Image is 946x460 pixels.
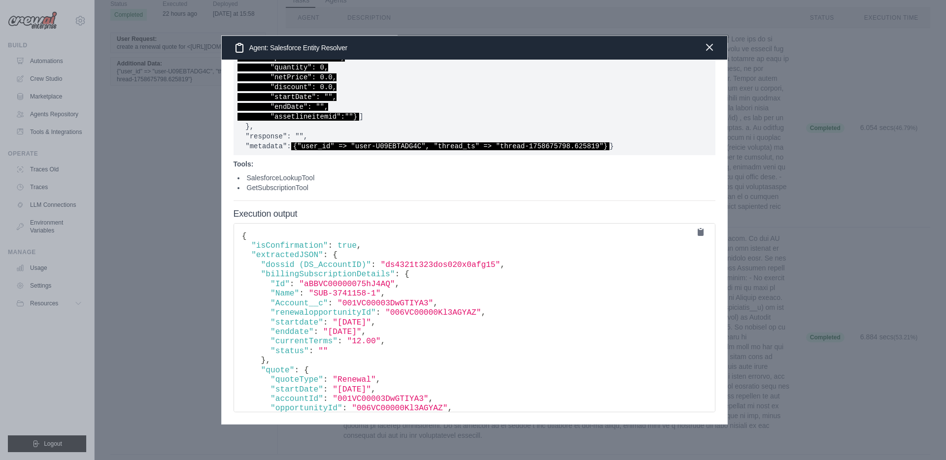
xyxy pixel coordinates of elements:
span: , [380,289,385,298]
span: , [371,318,376,327]
span: : [299,289,304,298]
span: : [323,375,328,384]
span: : [376,308,381,317]
span: : [313,328,318,336]
span: , [357,241,362,250]
span: "ds4321t323dos020x0afg15" [380,261,500,269]
span: { [242,232,247,241]
span: "[DATE]" [333,385,371,394]
span: : [309,347,314,356]
span: {"user_id" => "user-U09EBTADG4C", "thread_ts" => "thread-1758675798.625819"} [291,142,610,150]
h3: Agent: Salesforce Entity Resolver [234,42,347,54]
span: , [429,394,434,403]
li: GetSubscriptionTool [237,183,715,193]
span: "Account__c" [270,299,328,308]
span: } [261,356,266,365]
span: "006VC00000Kl3AGYAZ" [352,404,447,413]
span: "status" [270,347,309,356]
span: : [323,385,328,394]
span: "startdate" [270,318,323,327]
span: {"productCode": "", "productId": "", "productName": "", "quantity": 0, "netPrice": 0.0, "discount... [237,34,388,121]
span: "renewalopportunityId" [270,308,376,317]
span: "[DATE]" [333,318,371,327]
span: "extractedJSON" [251,251,323,260]
span: "12.00" [347,337,380,346]
span: { [304,366,309,375]
span: "[DATE]" [323,328,362,336]
span: "enddate" [270,328,313,336]
span: "Id" [270,280,290,289]
span: "opportunityId" [270,404,342,413]
li: SalesforceLookupTool [237,173,715,183]
h4: Execution output [234,209,715,220]
span: , [371,385,376,394]
span: : [328,241,333,250]
span: "" [318,347,328,356]
span: "Renewal" [333,375,375,384]
span: , [433,299,438,308]
span: "quoteType" [270,375,323,384]
span: : [295,366,300,375]
span: : [371,261,376,269]
strong: Tools: [234,160,254,168]
span: "dossid (DS_AccountID)" [261,261,371,269]
span: : [290,280,295,289]
span: "001VC00003DwGTIYA3" [333,394,428,403]
span: true [338,241,357,250]
span: : [395,270,400,279]
span: , [395,280,400,289]
span: "startDate" [270,385,323,394]
span: , [362,328,367,336]
span: : [338,337,342,346]
span: , [266,356,270,365]
span: : [342,404,347,413]
span: : [323,394,328,403]
span: , [376,375,381,384]
span: : [328,299,333,308]
span: "accountId" [270,394,323,403]
span: "quote" [261,366,295,375]
span: "aBBVC00000075hJ4AQ" [299,280,395,289]
span: : [323,251,328,260]
span: , [500,261,505,269]
span: { [333,251,338,260]
span: , [447,404,452,413]
span: "billingSubscriptionDetails" [261,270,395,279]
span: { [405,270,409,279]
span: "isConfirmation" [251,241,328,250]
span: "001VC00003DwGTIYA3" [338,299,433,308]
span: "006VC00000Kl3AGYAZ" [385,308,481,317]
span: , [380,337,385,346]
span: "Name" [270,289,299,298]
span: "SUB-3741158-1" [309,289,381,298]
span: : [323,318,328,327]
span: "currentTerms" [270,337,338,346]
span: , [481,308,486,317]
